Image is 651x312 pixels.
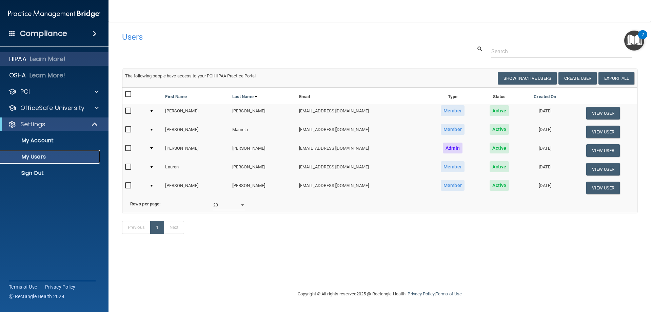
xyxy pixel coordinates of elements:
span: Member [441,180,465,191]
button: Show Inactive Users [498,72,557,85]
button: View User [586,107,620,120]
button: View User [586,144,620,157]
td: [DATE] [521,104,569,123]
p: My Users [4,153,97,160]
span: Active [490,124,509,135]
a: Next [164,221,184,234]
div: Copyright © All rights reserved 2025 @ Rectangle Health | | [256,283,504,305]
td: [DATE] [521,123,569,141]
a: Previous [122,221,151,234]
p: PCI [20,88,30,96]
h4: Compliance [20,29,67,38]
a: PCI [8,88,99,96]
a: Last Name [232,93,257,101]
span: Active [490,161,509,172]
td: [DATE] [521,179,569,197]
p: Settings [20,120,45,128]
td: [EMAIL_ADDRESS][DOMAIN_NAME] [296,160,427,179]
span: Member [441,105,465,116]
td: Mamela [230,123,296,141]
th: Type [427,88,478,104]
td: [PERSON_NAME] [162,104,229,123]
td: [PERSON_NAME] [162,123,229,141]
a: Settings [8,120,98,128]
button: Open Resource Center, 2 new notifications [624,31,644,51]
span: Admin [443,143,462,153]
p: Learn More! [29,71,65,79]
span: Active [490,180,509,191]
p: OSHA [9,71,26,79]
td: [PERSON_NAME] [230,104,296,123]
p: OfficeSafe University [20,104,84,112]
p: Sign Out [4,170,97,177]
th: Status [478,88,521,104]
button: View User [586,126,620,138]
td: [EMAIL_ADDRESS][DOMAIN_NAME] [296,179,427,197]
td: [PERSON_NAME] [230,179,296,197]
b: Rows per page: [130,201,161,206]
span: Member [441,161,465,172]
input: Search [491,45,632,58]
iframe: Drift Widget Chat Controller [534,264,643,291]
td: [PERSON_NAME] [230,141,296,160]
td: [DATE] [521,141,569,160]
span: The following people have access to your PCIHIPAA Practice Portal [125,73,256,78]
button: Create User [558,72,597,85]
a: Export All [598,72,634,85]
a: 1 [150,221,164,234]
td: [PERSON_NAME] [162,141,229,160]
td: [EMAIL_ADDRESS][DOMAIN_NAME] [296,141,427,160]
td: [PERSON_NAME] [230,160,296,179]
p: My Account [4,137,97,144]
a: Privacy Policy [408,291,434,296]
td: [EMAIL_ADDRESS][DOMAIN_NAME] [296,104,427,123]
a: OfficeSafe University [8,104,99,112]
a: Created On [534,93,556,101]
div: 2 [642,35,644,43]
span: Active [490,105,509,116]
span: Ⓒ Rectangle Health 2024 [9,293,64,300]
span: Member [441,124,465,135]
button: View User [586,163,620,176]
p: Learn More! [30,55,66,63]
th: Email [296,88,427,104]
a: Terms of Use [436,291,462,296]
button: View User [586,182,620,194]
p: HIPAA [9,55,26,63]
td: [DATE] [521,160,569,179]
h4: Users [122,33,418,41]
a: Terms of Use [9,283,37,290]
a: Privacy Policy [45,283,76,290]
td: Lauren [162,160,229,179]
img: PMB logo [8,7,100,21]
a: First Name [165,93,187,101]
td: [PERSON_NAME] [162,179,229,197]
span: Active [490,143,509,153]
td: [EMAIL_ADDRESS][DOMAIN_NAME] [296,123,427,141]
